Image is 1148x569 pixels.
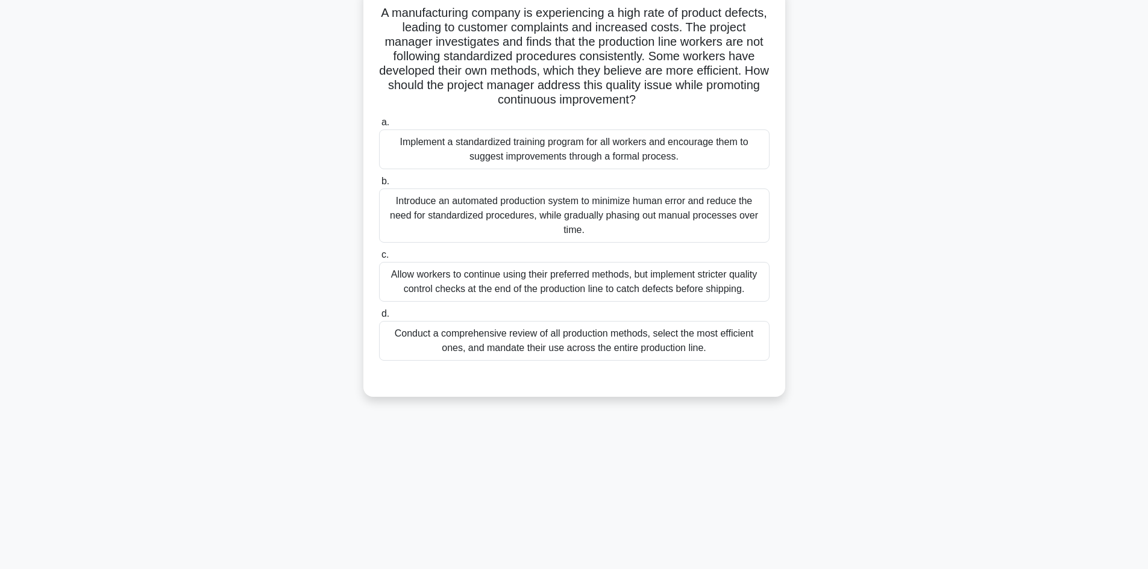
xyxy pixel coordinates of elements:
span: b. [381,176,389,186]
div: Implement a standardized training program for all workers and encourage them to suggest improveme... [379,129,770,169]
span: c. [381,249,389,260]
div: Introduce an automated production system to minimize human error and reduce the need for standard... [379,188,770,243]
h5: A manufacturing company is experiencing a high rate of product defects, leading to customer compl... [378,5,771,108]
span: d. [381,308,389,319]
span: a. [381,117,389,127]
div: Allow workers to continue using their preferred methods, but implement stricter quality control c... [379,262,770,302]
div: Conduct a comprehensive review of all production methods, select the most efficient ones, and man... [379,321,770,361]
